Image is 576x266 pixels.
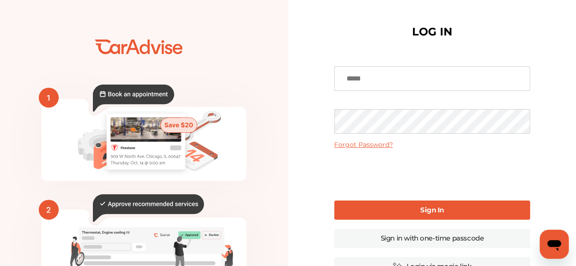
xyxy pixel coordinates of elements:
[420,206,444,214] b: Sign In
[334,229,530,248] a: Sign in with one-time passcode
[334,141,393,149] a: Forgot Password?
[540,230,569,259] iframe: Button to launch messaging window
[334,201,530,220] a: Sign In
[363,156,501,191] iframe: reCAPTCHA
[412,27,452,36] h1: LOG IN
